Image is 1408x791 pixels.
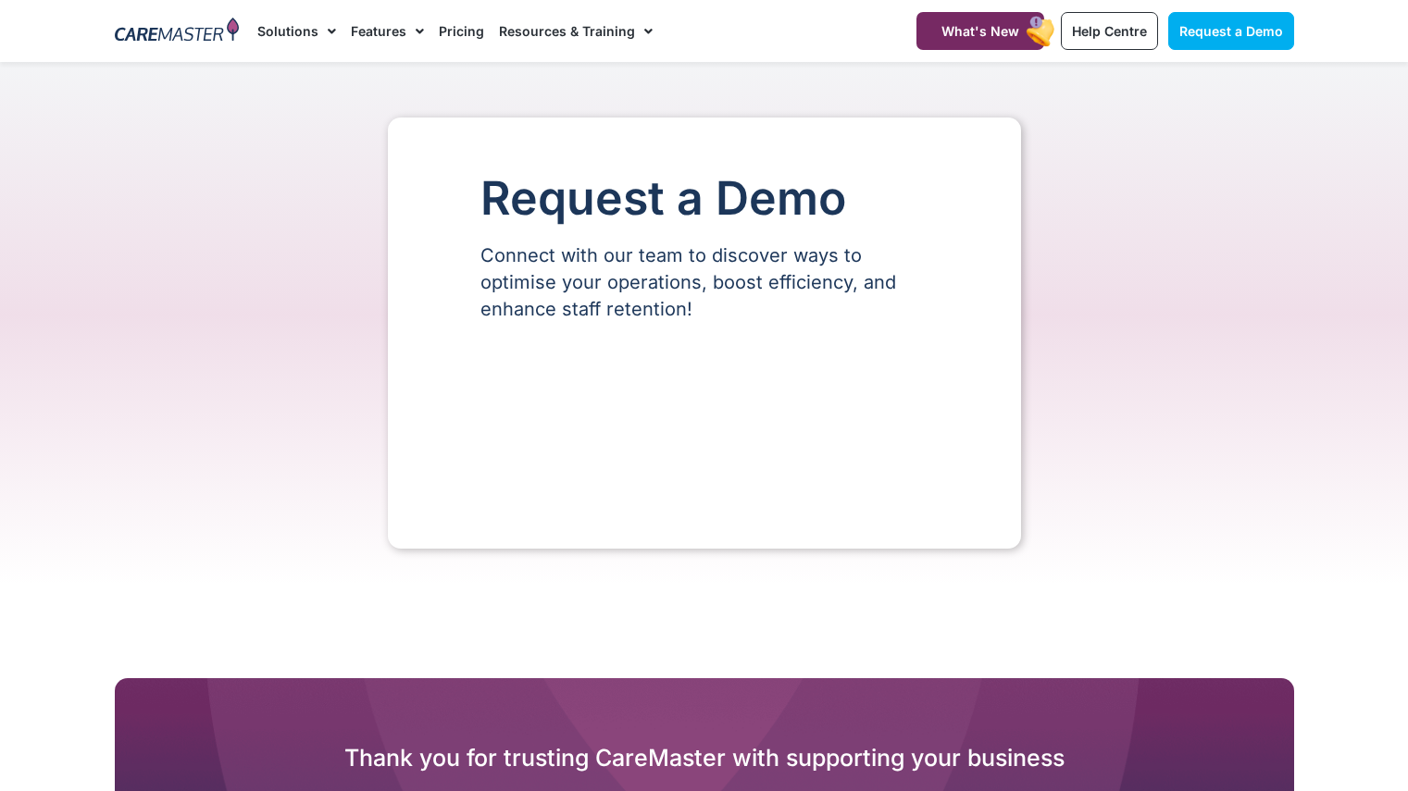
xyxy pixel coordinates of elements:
a: What's New [916,12,1044,50]
h1: Request a Demo [480,173,928,224]
span: Help Centre [1072,23,1147,39]
img: CareMaster Logo [115,18,240,45]
a: Help Centre [1061,12,1158,50]
span: Request a Demo [1179,23,1283,39]
span: What's New [941,23,1019,39]
a: Request a Demo [1168,12,1294,50]
p: Connect with our team to discover ways to optimise your operations, boost efficiency, and enhance... [480,242,928,323]
h2: Thank you for trusting CareMaster with supporting your business [115,743,1294,772]
iframe: Form 0 [480,354,928,493]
